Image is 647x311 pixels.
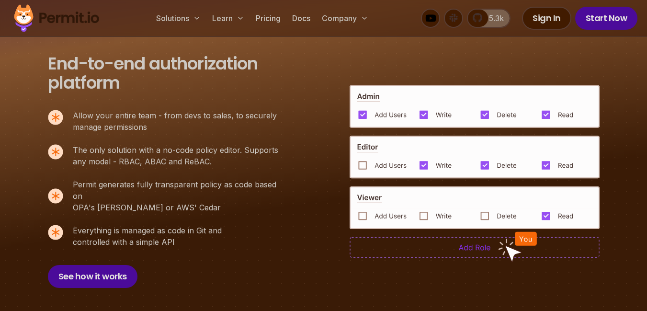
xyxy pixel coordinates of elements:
p: any model - RBAC, ABAC and ReBAC. [73,144,278,167]
button: See how it works [48,265,137,288]
span: End-to-end authorization [48,54,258,73]
span: The only solution with a no-code policy editor. Supports [73,144,278,156]
p: controlled with a simple API [73,225,222,248]
button: Company [318,9,372,28]
span: Permit generates fully transparent policy as code based on [73,179,286,202]
h2: platform [48,54,258,92]
a: Sign In [522,7,571,30]
p: OPA's [PERSON_NAME] or AWS' Cedar [73,179,286,213]
a: Start Now [575,7,638,30]
img: Permit logo [10,2,103,35]
span: anyone can use [120,70,250,95]
a: 5.3k [467,9,511,28]
button: Solutions [152,9,204,28]
span: Allow your entire team - from devs to sales, to securely [73,110,277,121]
button: Learn [208,9,248,28]
span: Everything is managed as code in Git and [73,225,222,236]
p: manage permissions [73,110,277,133]
a: Docs [288,9,314,28]
span: 5.3k [483,12,504,24]
a: Pricing [252,9,284,28]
